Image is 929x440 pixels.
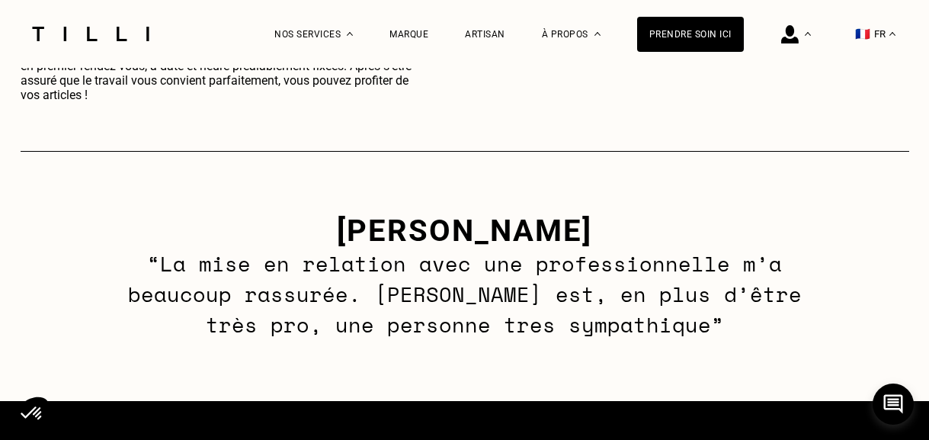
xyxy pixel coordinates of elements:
img: Menu déroulant [347,32,353,36]
img: Logo du service de couturière Tilli [27,27,155,41]
p: 3 - Votre Tilliste vous rapportera vos vêtements retouchés au lieu convenu en premier rendez-vous... [21,44,427,102]
h3: [PERSON_NAME] [104,213,825,249]
a: Prendre soin ici [637,17,744,52]
a: Marque [389,29,428,40]
img: Menu déroulant [805,32,811,36]
span: 🇫🇷 [855,27,870,41]
a: Artisan [465,29,505,40]
img: menu déroulant [889,32,895,36]
p: “La mise en relation avec une professionnelle m’a beaucoup rassurée. [PERSON_NAME] est, en plus d... [104,249,825,340]
img: icône connexion [781,25,799,43]
img: Menu déroulant à propos [594,32,601,36]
